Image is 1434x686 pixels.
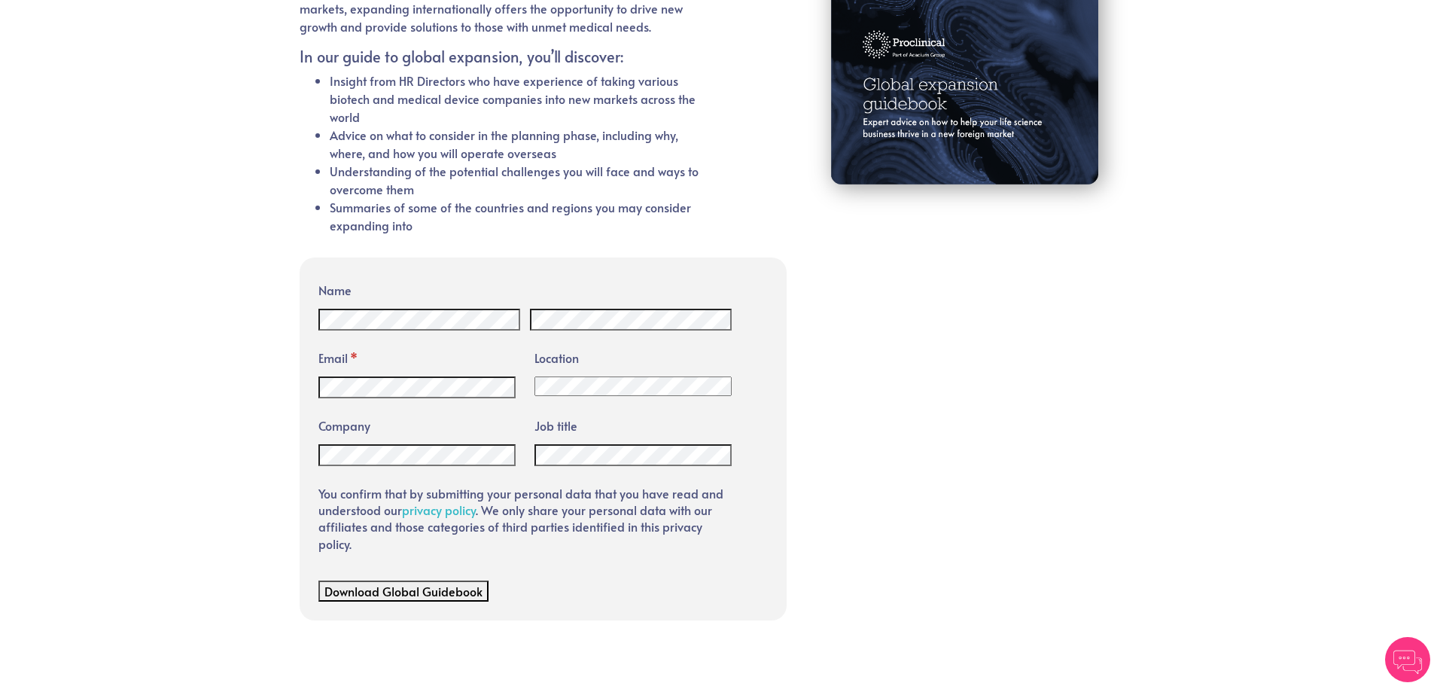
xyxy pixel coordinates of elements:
[330,162,705,198] li: Understanding of the potential challenges you will face and ways to overcome them
[318,581,489,602] button: Download Global Guidebook
[330,198,705,234] li: Summaries of some of the countries and regions you may consider expanding into
[534,344,732,366] legend: Location
[318,309,521,330] input: First
[318,276,732,298] legend: Name
[324,583,483,599] span: Download Global Guidebook
[318,344,516,366] label: Email
[534,412,732,434] label: Job title
[330,72,705,126] li: Insight from HR Directors who have experience of taking various biotech and medical device compan...
[300,47,705,66] h5: In our guide to global expansion, you’ll discover:
[318,485,732,553] p: You confirm that by submitting your personal data that you have read and understood our . We only...
[330,126,705,162] li: Advice on what to consider in the planning phase, including why, where, and how you will operate ...
[1385,637,1430,682] img: Chatbot
[402,502,476,518] a: privacy policy
[534,377,732,396] select: Country
[318,412,516,434] label: Company
[530,309,732,330] input: Last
